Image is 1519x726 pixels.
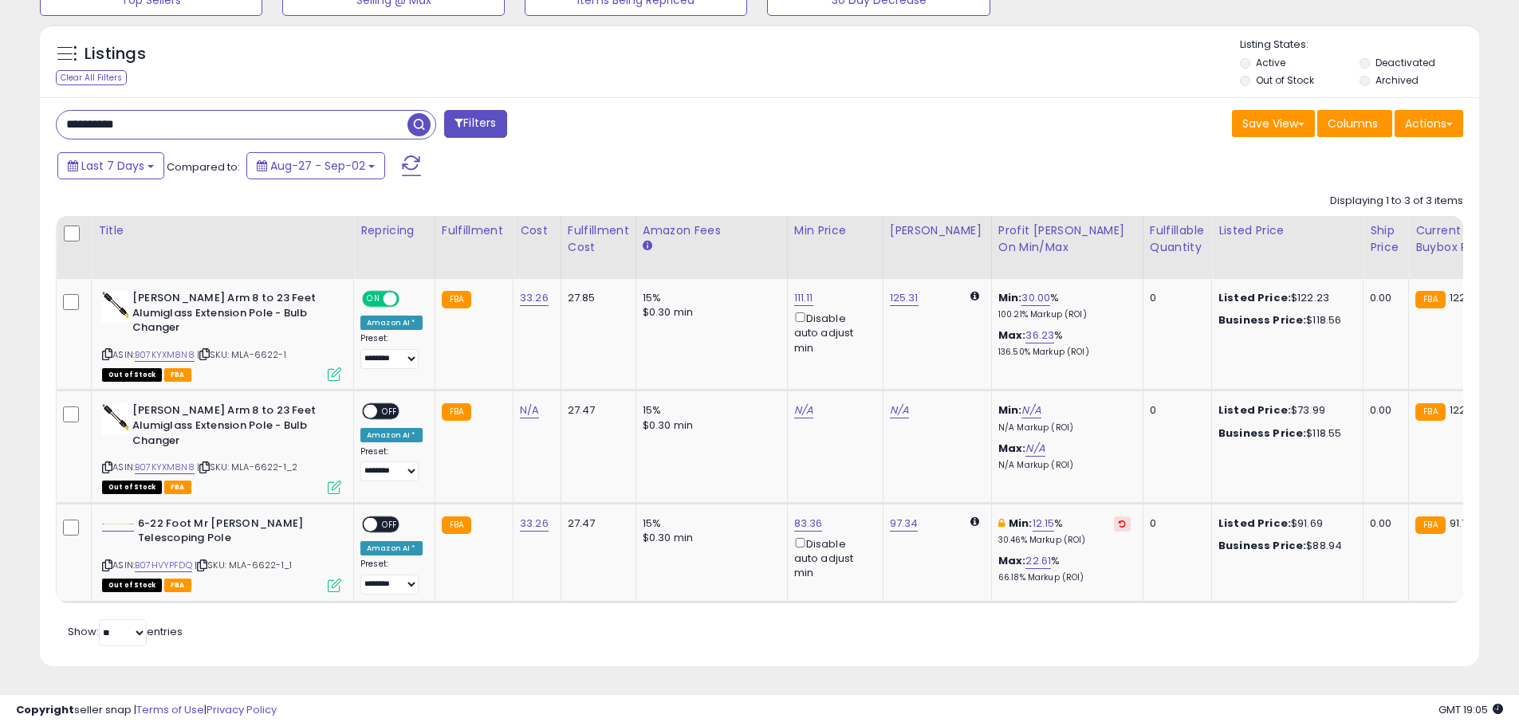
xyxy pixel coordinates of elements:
label: Deactivated [1375,56,1435,69]
div: % [998,554,1131,583]
span: Columns [1328,116,1378,131]
div: $73.99 [1218,403,1351,418]
div: ASIN: [102,516,341,591]
span: FBA [164,579,191,592]
b: Min: [998,402,1022,418]
a: 83.36 [794,516,823,532]
div: Clear All Filters [56,70,127,85]
div: Cost [520,222,554,239]
div: Ship Price [1370,222,1402,256]
a: N/A [1025,441,1045,457]
div: $118.55 [1218,426,1351,441]
div: Min Price [794,222,876,239]
div: $0.30 min [643,418,775,433]
span: | SKU: MLA-6622-1_1 [195,559,292,571]
b: Business Price: [1218,426,1306,441]
span: FBA [164,481,191,494]
span: | SKU: MLA-6622-1 [197,348,286,361]
div: 15% [643,403,775,418]
b: Business Price: [1218,312,1306,328]
a: 12.15 [1033,516,1055,532]
div: % [998,516,1131,546]
div: 0.00 [1370,516,1396,531]
div: 15% [643,291,775,305]
div: 0.00 [1370,291,1396,305]
div: 27.47 [568,516,624,531]
b: 6-22 Foot Mr [PERSON_NAME] Telescoping Pole [138,516,332,550]
p: 136.50% Markup (ROI) [998,347,1131,358]
div: ASIN: [102,403,341,492]
span: All listings that are currently out of stock and unavailable for purchase on Amazon [102,368,162,382]
b: Listed Price: [1218,402,1291,418]
b: Max: [998,328,1026,343]
p: N/A Markup (ROI) [998,460,1131,471]
small: FBA [1415,291,1445,308]
div: Fulfillable Quantity [1150,222,1205,256]
div: 0.00 [1370,403,1396,418]
b: Listed Price: [1218,290,1291,305]
span: All listings that are currently out of stock and unavailable for purchase on Amazon [102,579,162,592]
img: 31iWSlesMTL._SL40_.jpg [102,291,128,323]
button: Filters [444,110,506,138]
div: 0 [1150,403,1199,418]
span: Show: entries [68,624,183,639]
a: 33.26 [520,516,549,532]
small: Amazon Fees. [643,239,652,253]
div: $118.56 [1218,313,1351,328]
b: Business Price: [1218,538,1306,553]
div: Disable auto adjust min [794,309,871,355]
small: FBA [442,291,471,308]
th: The percentage added to the cost of goods (COGS) that forms the calculator for Min & Max prices. [991,216,1143,279]
div: [PERSON_NAME] [890,222,985,239]
div: % [998,328,1131,358]
div: ASIN: [102,291,341,379]
a: B07KYXM8N8 [135,461,195,474]
div: % [998,291,1131,320]
p: N/A Markup (ROI) [998,422,1131,434]
div: Amazon AI * [360,541,423,555]
small: FBA [442,516,471,534]
button: Aug-27 - Sep-02 [246,152,385,179]
span: | SKU: MLA-6622-1_2 [197,461,297,473]
p: Listing States: [1240,37,1479,53]
span: OFF [377,517,403,531]
span: Aug-27 - Sep-02 [270,158,365,174]
a: 125.31 [890,290,919,306]
p: 66.18% Markup (ROI) [998,572,1131,583]
div: Profit [PERSON_NAME] on Min/Max [998,222,1136,256]
a: N/A [794,402,813,418]
a: 30.00 [1021,290,1050,306]
div: 27.47 [568,403,624,418]
span: 2025-09-11 19:05 GMT [1438,702,1503,717]
a: N/A [520,402,539,418]
a: 33.26 [520,290,549,306]
a: Terms of Use [136,702,204,717]
div: Amazon AI * [360,428,423,442]
button: Save View [1232,110,1315,137]
a: 36.23 [1025,328,1054,343]
button: Actions [1395,110,1463,137]
h5: Listings [85,43,146,65]
span: Last 7 Days [81,158,144,174]
p: 30.46% Markup (ROI) [998,535,1131,546]
button: Columns [1317,110,1392,137]
span: All listings that are currently out of stock and unavailable for purchase on Amazon [102,481,162,494]
b: Max: [998,441,1026,456]
div: 0 [1150,291,1199,305]
div: $0.30 min [643,305,775,320]
div: Preset: [360,333,423,369]
b: Listed Price: [1218,516,1291,531]
span: FBA [164,368,191,382]
p: 100.21% Markup (ROI) [998,309,1131,320]
b: [PERSON_NAME] Arm 8 to 23 Feet Alumiglass Extension Pole - Bulb Changer [132,291,326,339]
b: [PERSON_NAME] Arm 8 to 23 Feet Alumiglass Extension Pole - Bulb Changer [132,403,326,452]
b: Min: [1009,516,1033,531]
div: Amazon AI * [360,316,423,330]
div: $88.94 [1218,539,1351,553]
div: Fulfillment Cost [568,222,629,256]
small: FBA [1415,516,1445,534]
b: Max: [998,553,1026,568]
div: Preset: [360,446,423,482]
strong: Copyright [16,702,74,717]
div: seller snap | | [16,703,277,718]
